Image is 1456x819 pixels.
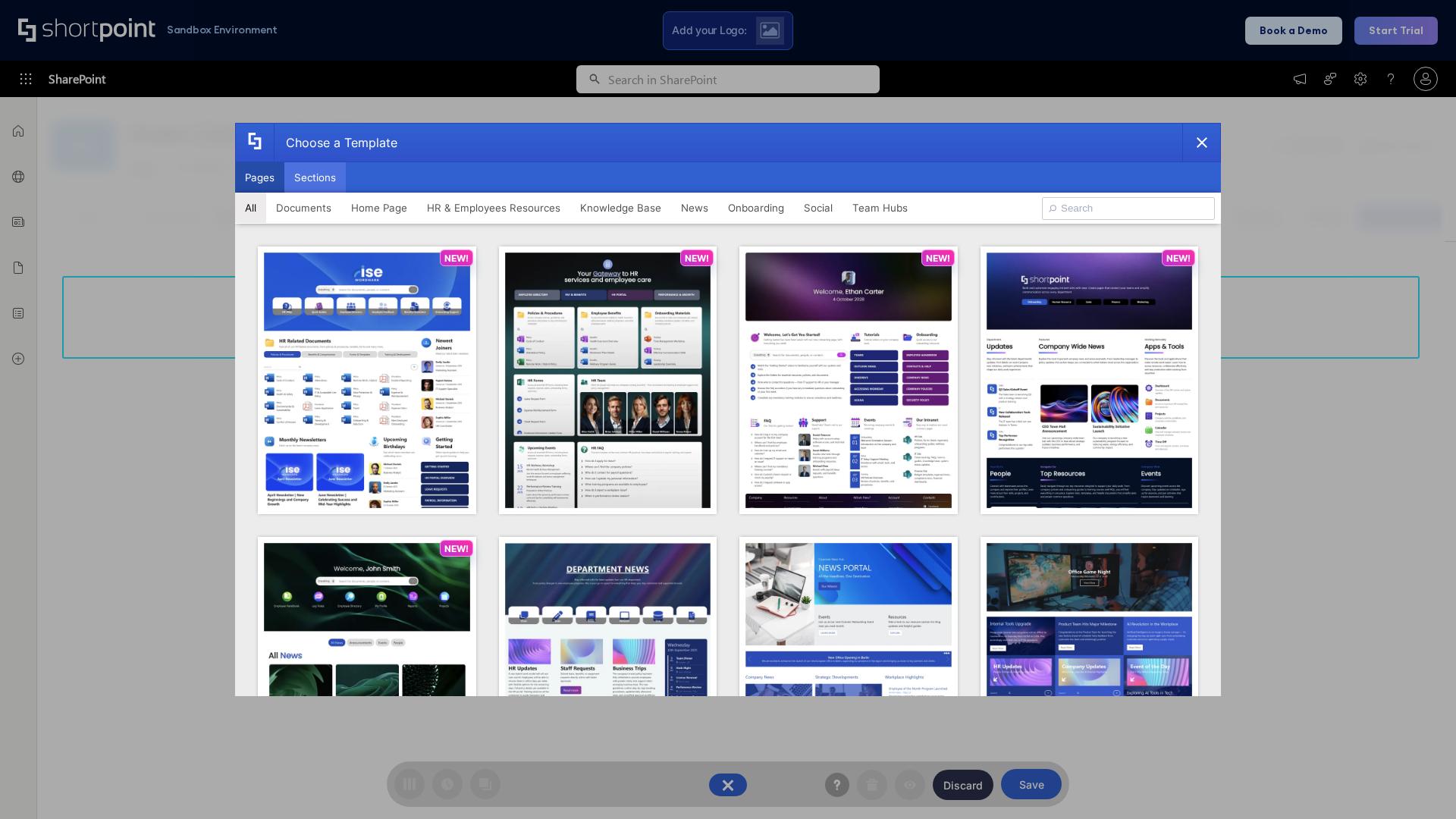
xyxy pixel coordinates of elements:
[284,162,346,193] button: Sections
[794,193,843,223] button: Social
[926,253,950,264] p: NEW!
[235,193,266,223] button: All
[671,193,718,223] button: News
[1380,746,1456,819] iframe: Chat Widget
[235,123,1221,696] div: template selector
[274,124,397,162] div: Choose a Template
[417,193,570,223] button: HR & Employees Resources
[266,193,341,223] button: Documents
[685,253,709,264] p: NEW!
[444,543,469,554] p: NEW!
[341,193,417,223] button: Home Page
[718,193,794,223] button: Onboarding
[235,162,284,193] button: Pages
[444,253,469,264] p: NEW!
[570,193,671,223] button: Knowledge Base
[843,193,918,223] button: Team Hubs
[1042,197,1215,220] input: Search
[1166,253,1191,264] p: NEW!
